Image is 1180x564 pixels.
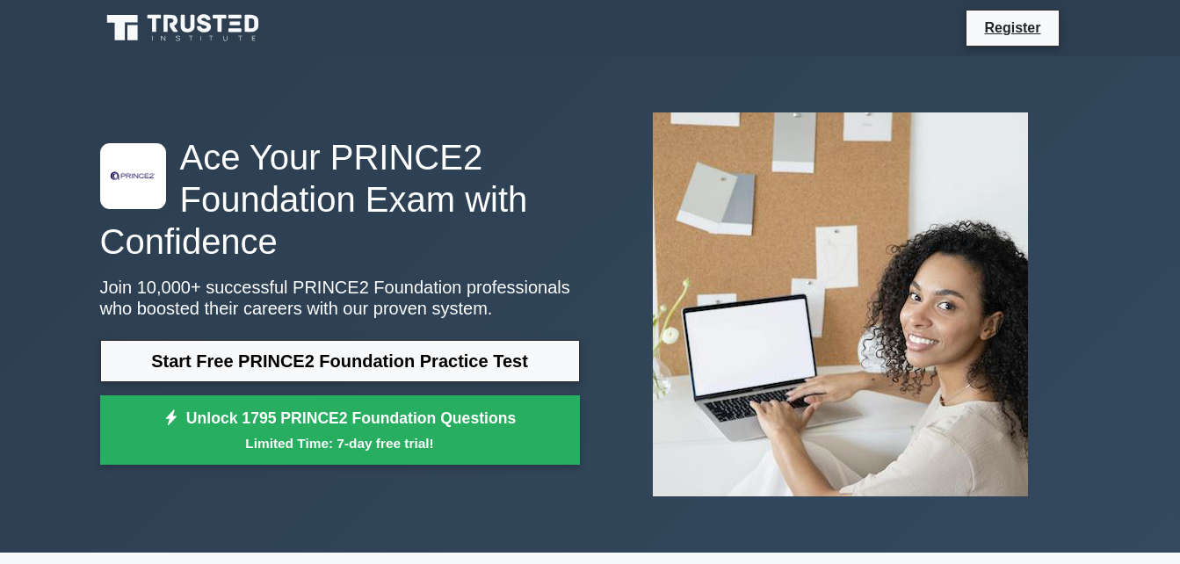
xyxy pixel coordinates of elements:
[122,433,558,453] small: Limited Time: 7-day free trial!
[974,17,1051,39] a: Register
[100,277,580,319] p: Join 10,000+ successful PRINCE2 Foundation professionals who boosted their careers with our prove...
[100,136,580,263] h1: Ace Your PRINCE2 Foundation Exam with Confidence
[100,340,580,382] a: Start Free PRINCE2 Foundation Practice Test
[100,395,580,466] a: Unlock 1795 PRINCE2 Foundation QuestionsLimited Time: 7-day free trial!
